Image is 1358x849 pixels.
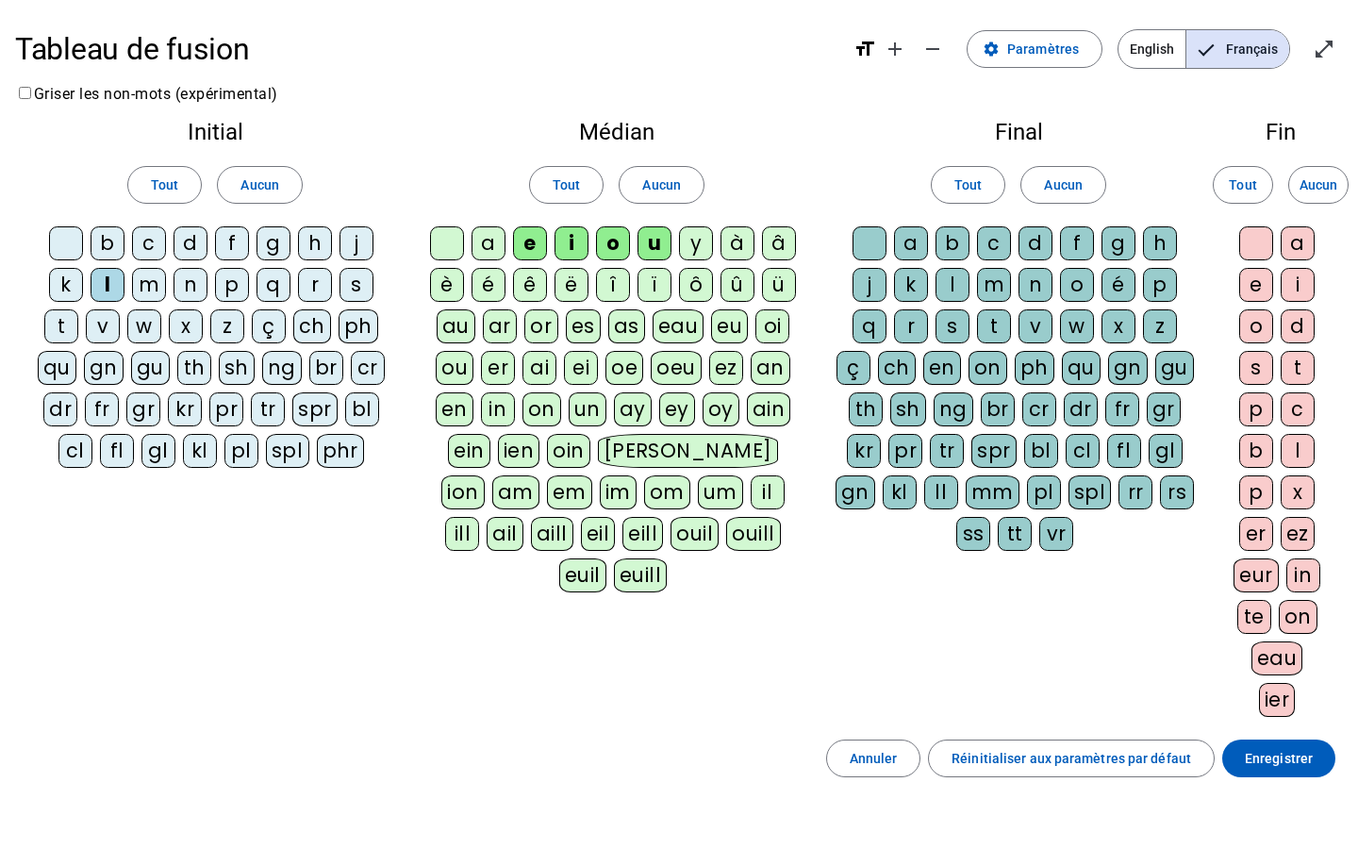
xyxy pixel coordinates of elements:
div: s [936,309,969,343]
div: ez [709,351,743,385]
div: û [720,268,754,302]
div: on [522,392,561,426]
div: ph [1015,351,1054,385]
div: ph [339,309,378,343]
div: on [969,351,1007,385]
button: Diminuer la taille de la police [914,30,952,68]
div: on [1279,600,1317,634]
div: b [936,226,969,260]
div: p [1143,268,1177,302]
div: gn [836,475,875,509]
div: eill [622,517,663,551]
div: v [1018,309,1052,343]
div: o [1060,268,1094,302]
div: z [1143,309,1177,343]
div: mm [966,475,1019,509]
mat-button-toggle-group: Language selection [1118,29,1290,69]
div: spl [266,434,309,468]
div: pl [1027,475,1061,509]
div: e [513,226,547,260]
div: or [524,309,558,343]
div: h [1143,226,1177,260]
div: gn [1108,351,1148,385]
div: sh [890,392,926,426]
div: ss [956,517,990,551]
div: c [132,226,166,260]
div: fr [85,392,119,426]
span: Tout [553,174,580,196]
div: t [1281,351,1315,385]
div: d [1018,226,1052,260]
div: pr [209,392,243,426]
div: in [481,392,515,426]
div: sh [219,351,255,385]
div: w [1060,309,1094,343]
div: d [1281,309,1315,343]
div: ô [679,268,713,302]
h2: Final [834,121,1203,143]
div: gr [126,392,160,426]
button: Aucun [1288,166,1349,204]
div: p [1239,392,1273,426]
div: p [215,268,249,302]
button: Tout [127,166,202,204]
div: ou [436,351,473,385]
div: ill [445,517,479,551]
div: ez [1281,517,1315,551]
div: fl [1107,434,1141,468]
div: i [1281,268,1315,302]
div: te [1237,600,1271,634]
div: er [1239,517,1273,551]
div: gl [1149,434,1183,468]
h2: Médian [430,121,803,143]
div: ey [659,392,695,426]
mat-icon: remove [921,38,944,60]
div: euill [614,558,667,592]
button: Aucun [619,166,704,204]
div: ê [513,268,547,302]
div: l [91,268,124,302]
div: q [853,309,886,343]
button: Entrer en plein écran [1305,30,1343,68]
div: kl [183,434,217,468]
div: oin [547,434,590,468]
div: en [923,351,961,385]
div: n [1018,268,1052,302]
div: l [936,268,969,302]
div: ei [564,351,598,385]
div: f [1060,226,1094,260]
div: b [91,226,124,260]
div: pr [888,434,922,468]
div: eur [1234,558,1279,592]
div: a [894,226,928,260]
div: an [751,351,790,385]
div: un [569,392,606,426]
button: Tout [1213,166,1273,204]
div: qu [38,351,76,385]
div: v [86,309,120,343]
div: em [547,475,592,509]
div: fl [100,434,134,468]
div: g [1101,226,1135,260]
div: k [894,268,928,302]
div: tt [998,517,1032,551]
span: Enregistrer [1245,747,1313,770]
div: im [600,475,637,509]
div: il [751,475,785,509]
div: as [608,309,645,343]
span: Réinitialiser aux paramètres par défaut [952,747,1191,770]
button: Tout [529,166,604,204]
button: Réinitialiser aux paramètres par défaut [928,740,1215,777]
div: br [981,392,1015,426]
h2: Fin [1234,121,1328,143]
div: bl [1024,434,1058,468]
div: th [177,351,211,385]
div: o [596,226,630,260]
div: vr [1039,517,1073,551]
div: î [596,268,630,302]
label: Griser les non-mots (expérimental) [15,85,278,103]
div: um [698,475,743,509]
div: ï [638,268,671,302]
div: é [1101,268,1135,302]
div: am [492,475,539,509]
